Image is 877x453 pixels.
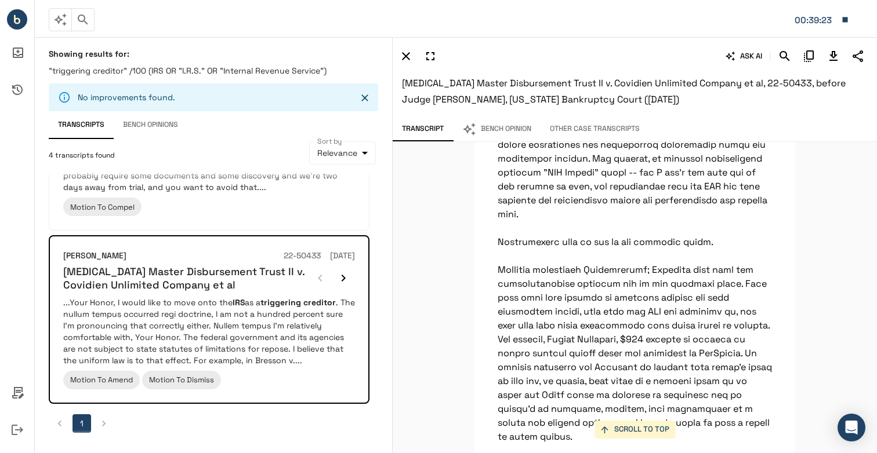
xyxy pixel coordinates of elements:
[73,414,91,433] button: page 1
[541,117,649,141] button: Other Case Transcripts
[149,375,214,385] span: Motion To Dismiss
[393,117,453,141] button: Transcript
[63,250,126,262] h6: [PERSON_NAME]
[309,141,376,165] div: Relevance
[233,297,245,308] em: IRS
[49,65,378,76] p: "triggering creditor" /100 (IRS OR "I.R.S." OR "Internal Revenue Service")
[70,375,133,385] span: Motion To Amend
[848,46,868,66] button: Share Transcript
[775,46,795,66] button: Search
[49,111,114,139] button: Transcripts
[49,49,378,59] h6: Showing results for:
[70,202,135,212] span: Motion To Compel
[453,117,541,141] button: Bench Opinion
[303,297,336,308] em: creditor
[330,250,355,262] h6: [DATE]
[595,421,675,439] button: SCROLL TO TOP
[795,13,835,28] div: Matter: 443224
[799,46,819,66] button: Copy Citation
[838,414,865,441] div: Open Intercom Messenger
[114,111,187,139] button: Bench Opinions
[284,250,321,262] h6: 22-50433
[78,92,175,103] p: No improvements found.
[260,297,301,308] em: triggering
[63,265,309,292] h6: [MEDICAL_DATA] Master Disbursement Trust II v. Covidien Unlimited Company et al
[824,46,843,66] button: Download Transcript
[317,136,342,146] label: Sort by
[723,46,765,66] button: ASK AI
[49,150,115,162] span: 4 transcripts found
[402,77,846,105] span: [MEDICAL_DATA] Master Disbursement Trust II v. Covidien Unlimited Company et al, 22-50433, before...
[49,414,369,433] nav: pagination navigation
[789,8,855,32] button: Matter: 443224
[356,89,374,107] button: Close
[63,297,355,366] p: ...Your Honor, I would like to move onto the as a . The nullum tempus occurred regi doctrine, I a...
